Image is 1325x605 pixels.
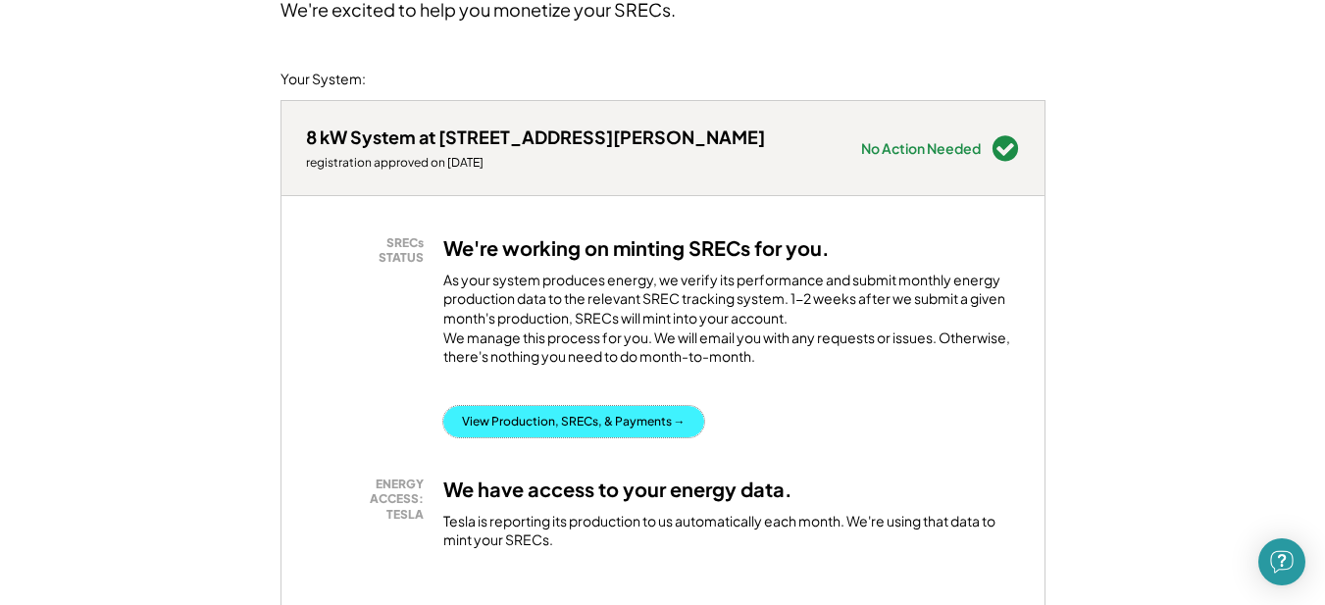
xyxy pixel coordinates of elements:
[443,477,792,502] h3: We have access to your energy data.
[443,406,704,437] button: View Production, SRECs, & Payments →
[861,141,981,155] div: No Action Needed
[316,477,424,523] div: ENERGY ACCESS: TESLA
[443,235,830,261] h3: We're working on minting SRECs for you.
[306,126,765,148] div: 8 kW System at [STREET_ADDRESS][PERSON_NAME]
[280,70,366,89] div: Your System:
[306,155,765,171] div: registration approved on [DATE]
[316,235,424,266] div: SRECs STATUS
[1258,538,1305,585] div: Open Intercom Messenger
[443,271,1020,377] div: As your system produces energy, we verify its performance and submit monthly energy production da...
[443,512,1020,550] div: Tesla is reporting its production to us automatically each month. We're using that data to mint y...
